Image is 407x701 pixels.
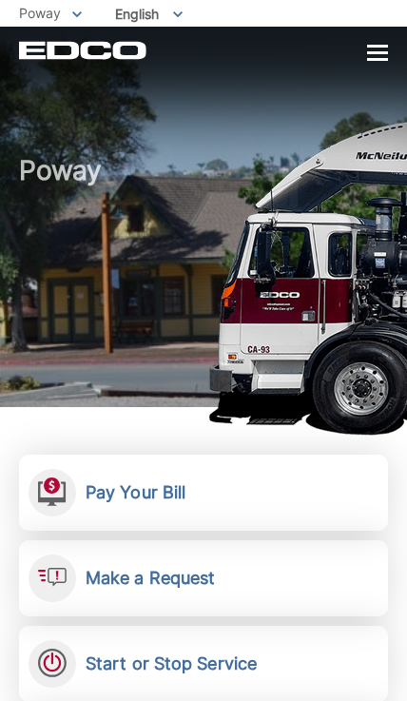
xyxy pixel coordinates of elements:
a: Pay Your Bill [19,455,388,531]
span: Poway [19,5,61,21]
a: Make a Request [19,540,388,616]
h1: Poway [19,156,388,412]
h2: Pay Your Bill [86,482,185,503]
a: EDCD logo. Return to the homepage. [19,41,146,60]
h2: Make a Request [86,568,215,589]
h2: Start or Stop Service [86,653,257,674]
